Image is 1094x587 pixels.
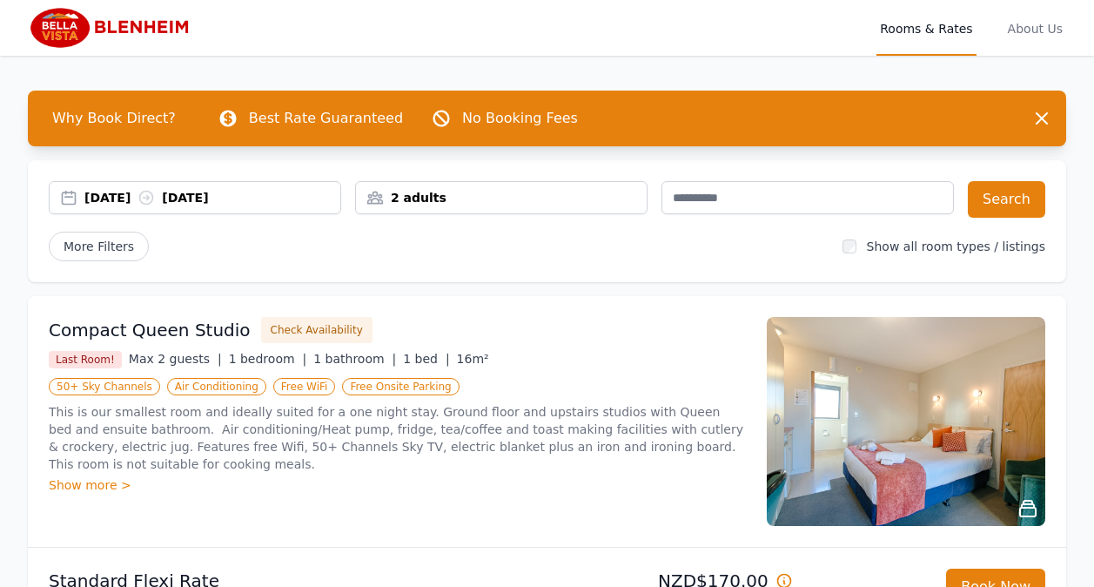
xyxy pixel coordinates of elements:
[49,351,122,368] span: Last Room!
[167,378,266,395] span: Air Conditioning
[462,108,578,129] p: No Booking Fees
[403,352,449,366] span: 1 bed |
[49,476,746,494] div: Show more >
[38,101,190,136] span: Why Book Direct?
[49,318,251,342] h3: Compact Queen Studio
[129,352,222,366] span: Max 2 guests |
[84,189,340,206] div: [DATE] [DATE]
[273,378,336,395] span: Free WiFi
[457,352,489,366] span: 16m²
[49,232,149,261] span: More Filters
[28,7,196,49] img: Bella Vista Blenheim
[867,240,1045,253] label: Show all room types / listings
[49,378,160,395] span: 50+ Sky Channels
[229,352,307,366] span: 1 bedroom |
[968,181,1045,218] button: Search
[261,317,372,343] button: Check Availability
[356,189,647,206] div: 2 adults
[313,352,396,366] span: 1 bathroom |
[49,403,746,473] p: This is our smallest room and ideally suited for a one night stay. Ground floor and upstairs stud...
[249,108,403,129] p: Best Rate Guaranteed
[342,378,459,395] span: Free Onsite Parking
